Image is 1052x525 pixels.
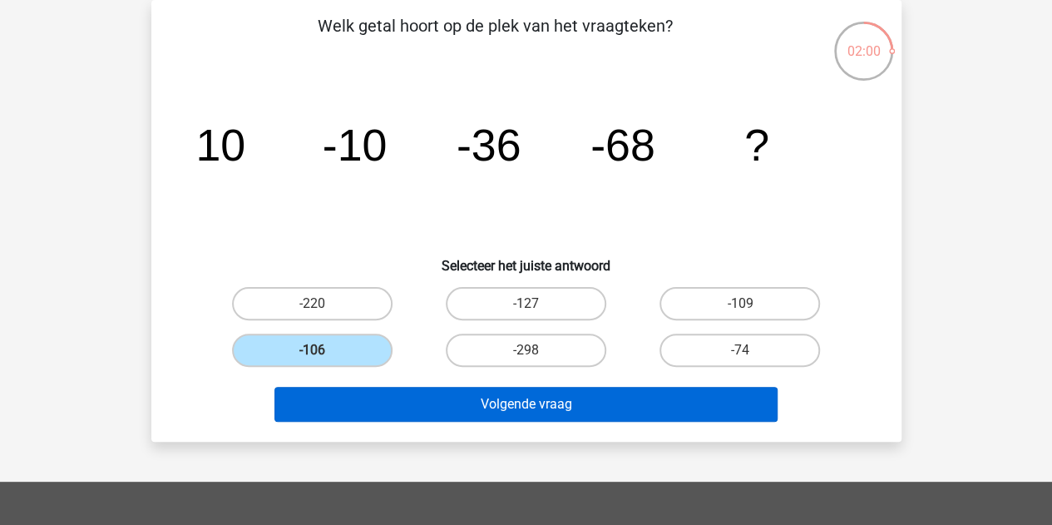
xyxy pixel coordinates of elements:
[232,287,393,320] label: -220
[178,245,875,274] h6: Selecteer het juiste antwoord
[590,120,655,170] tspan: -68
[446,287,606,320] label: -127
[832,20,895,62] div: 02:00
[178,13,812,63] p: Welk getal hoort op de plek van het vraagteken?
[446,334,606,367] label: -298
[456,120,521,170] tspan: -36
[232,334,393,367] label: -106
[195,120,245,170] tspan: 10
[744,120,769,170] tspan: ?
[659,334,820,367] label: -74
[659,287,820,320] label: -109
[274,387,778,422] button: Volgende vraag
[322,120,387,170] tspan: -10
